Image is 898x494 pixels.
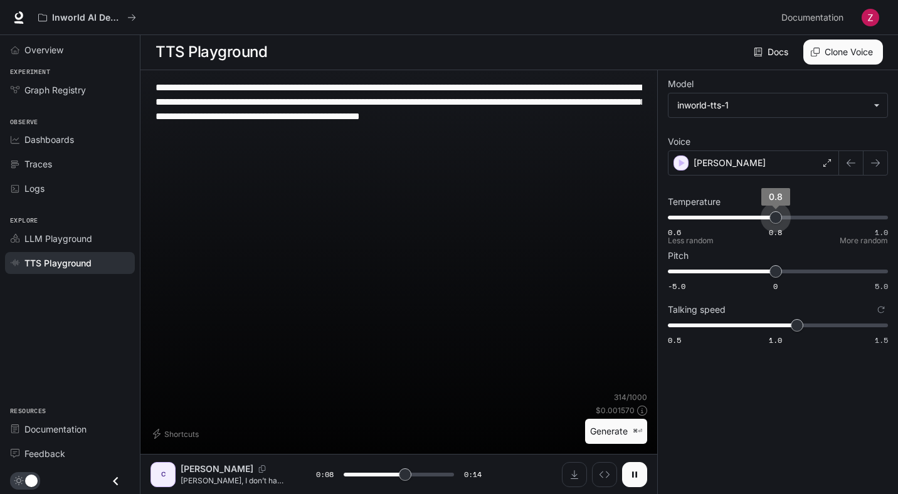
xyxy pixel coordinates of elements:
p: Temperature [668,197,721,206]
span: 0.5 [668,335,681,345]
p: ⌘⏎ [633,428,642,435]
p: 314 / 1000 [614,392,647,402]
a: Graph Registry [5,79,135,101]
span: 0:14 [464,468,482,481]
span: 0.8 [769,227,782,238]
span: 0 [773,281,778,292]
a: Logs [5,177,135,199]
p: [PERSON_NAME] [181,463,253,475]
p: Talking speed [668,305,726,314]
h1: TTS Playground [156,39,267,65]
span: 0:08 [316,468,334,481]
span: Documentation [24,423,87,436]
button: Copy Voice ID [253,465,271,473]
span: LLM Playground [24,232,92,245]
a: LLM Playground [5,228,135,250]
span: 1.0 [769,335,782,345]
span: 1.5 [875,335,888,345]
span: Traces [24,157,52,171]
span: Dark mode toggle [25,473,38,487]
a: Docs [751,39,793,65]
span: Graph Registry [24,83,86,97]
a: Traces [5,153,135,175]
span: Documentation [781,10,843,26]
span: 1.0 [875,227,888,238]
div: C [153,465,173,485]
span: Feedback [24,447,65,460]
a: Overview [5,39,135,61]
p: More random [840,237,888,244]
span: 5.0 [875,281,888,292]
button: Inspect [592,462,617,487]
p: [PERSON_NAME] [694,157,766,169]
span: Dashboards [24,133,74,146]
p: $ 0.001570 [596,405,635,416]
p: Voice [668,137,690,146]
button: Reset to default [874,303,888,317]
span: 0.6 [668,227,681,238]
div: inworld-tts-1 [668,93,887,117]
button: All workspaces [33,5,142,30]
img: User avatar [862,9,879,26]
button: Clone Voice [803,39,883,65]
button: Shortcuts [151,424,204,444]
p: Inworld AI Demos [52,13,122,23]
button: Download audio [562,462,587,487]
a: Dashboards [5,129,135,150]
button: Close drawer [102,468,130,494]
a: Feedback [5,443,135,465]
span: -5.0 [668,281,685,292]
p: Model [668,80,694,88]
span: TTS Playground [24,256,92,270]
a: TTS Playground [5,252,135,274]
a: Documentation [776,5,853,30]
span: 0.8 [769,191,783,202]
p: Pitch [668,251,689,260]
span: Overview [24,43,63,56]
a: Documentation [5,418,135,440]
span: Logs [24,182,45,195]
div: inworld-tts-1 [677,99,867,112]
p: Less random [668,237,714,244]
button: Generate⌘⏎ [585,419,647,444]
button: User avatar [858,5,883,30]
p: [PERSON_NAME], I don’t have live access to Apple Music charts right now so I can’t confirm the cu... [181,475,286,486]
